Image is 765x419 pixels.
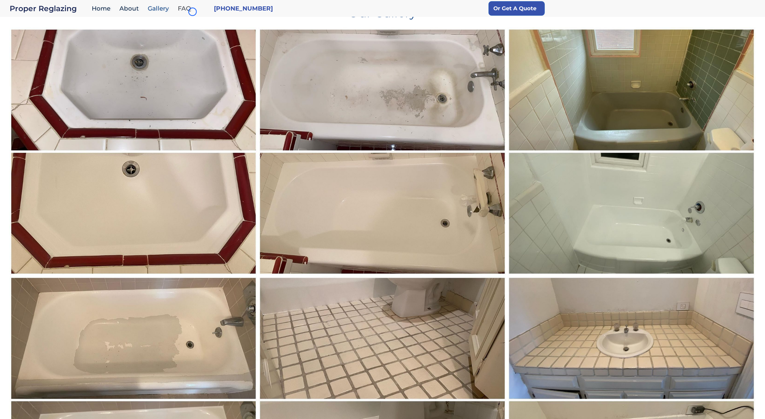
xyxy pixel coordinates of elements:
[9,2,756,19] h1: Our Gallery
[489,1,545,16] a: Or Get A Quote
[9,27,258,276] img: #gallery...
[10,4,89,13] div: Proper Reglazing
[89,2,116,15] a: Home
[116,2,145,15] a: About
[507,27,756,276] a: ...
[10,4,89,13] a: home
[175,2,197,15] a: FAQ
[507,27,756,276] img: ...
[214,4,273,13] a: [PHONE_NUMBER]
[258,27,507,276] img: #gallery...
[145,2,175,15] a: Gallery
